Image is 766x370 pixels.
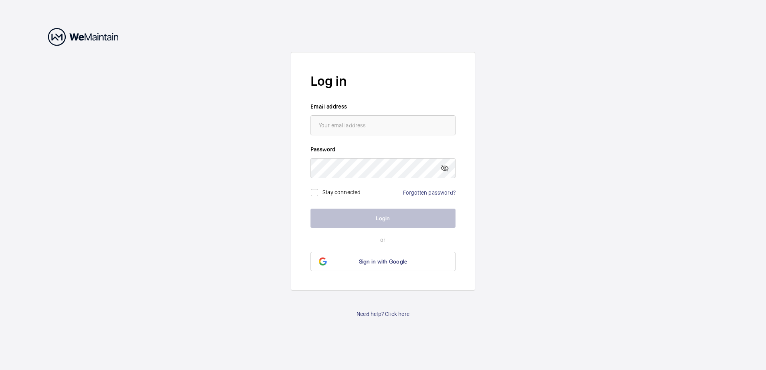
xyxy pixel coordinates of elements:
[359,258,407,265] span: Sign in with Google
[310,115,456,135] input: Your email address
[310,103,456,111] label: Email address
[310,236,456,244] p: or
[357,310,409,318] a: Need help? Click here
[310,72,456,90] h2: Log in
[310,145,456,153] label: Password
[310,209,456,228] button: Login
[323,189,361,195] label: Stay connected
[403,189,456,196] a: Forgotten password?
